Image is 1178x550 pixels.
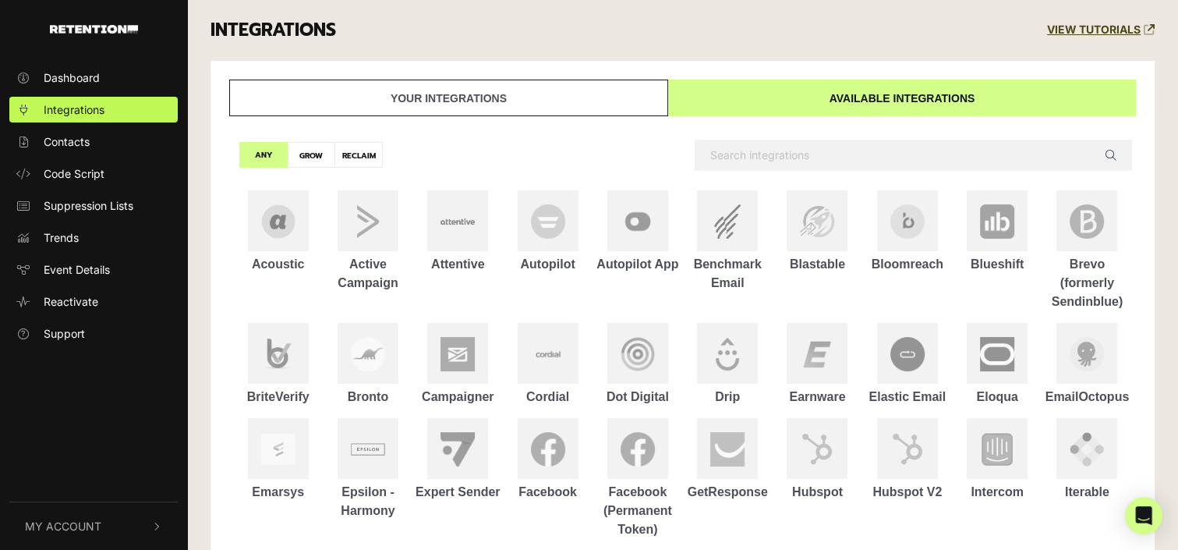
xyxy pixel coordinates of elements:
[980,432,1014,467] img: Intercom
[413,483,503,502] div: Expert Sender
[323,190,412,293] a: Active Campaign Active Campaign
[952,388,1042,406] div: Eloqua
[531,204,565,239] img: Autopilot
[593,323,682,406] a: Dot Digital Dot Digital
[261,337,295,371] img: BriteVerify
[50,25,138,34] img: Retention.com
[773,323,862,406] a: Earnware Earnware
[773,255,862,274] div: Blastable
[890,432,925,466] img: Hubspot V2
[773,483,862,502] div: Hubspot
[440,218,475,225] img: Attentive
[44,261,110,278] span: Event Details
[503,190,593,274] a: Autopilot Autopilot
[531,337,565,371] img: Cordial
[593,255,682,274] div: Autopilot App
[773,190,862,274] a: Blastable Blastable
[503,323,593,406] a: Cordial Cordial
[503,483,593,502] div: Facebook
[593,483,682,539] div: Facebook (Permanent Token)
[862,418,952,502] a: Hubspot V2 Hubspot V2
[9,161,178,186] a: Code Script
[952,255,1042,274] div: Blueshift
[710,204,745,239] img: Benchmark Email
[1047,23,1155,37] a: VIEW TUTORIALS
[800,206,834,237] img: Blastable
[773,418,862,502] a: Hubspot Hubspot
[621,337,655,371] img: Dot Digital
[952,190,1042,274] a: Blueshift Blueshift
[233,190,323,274] a: Acoustic Acoustic
[800,432,834,466] img: Hubspot
[800,337,834,371] img: Earnware
[773,388,862,406] div: Earnware
[1042,418,1132,502] a: Iterable Iterable
[9,129,178,154] a: Contacts
[1042,190,1132,311] a: Brevo (formerly Sendinblue) Brevo (formerly Sendinblue)
[9,97,178,122] a: Integrations
[239,142,288,168] label: ANY
[1125,497,1162,534] div: Open Intercom Messenger
[413,323,503,406] a: Campaigner Campaigner
[980,204,1014,239] img: Blueshift
[668,80,1136,116] a: Available integrations
[710,432,745,467] img: GetResponse
[261,204,295,239] img: Acoustic
[682,190,772,293] a: Benchmark Email Benchmark Email
[233,388,323,406] div: BriteVerify
[233,255,323,274] div: Acoustic
[952,483,1042,502] div: Intercom
[1070,337,1104,371] img: EmailOctopus
[25,518,101,534] span: My Account
[593,388,682,406] div: Dot Digital
[334,142,383,168] label: RECLAIM
[229,80,668,116] a: Your integrations
[593,190,682,274] a: Autopilot App Autopilot App
[44,101,104,118] span: Integrations
[351,337,385,371] img: Bronto
[1070,204,1104,239] img: Brevo (formerly Sendinblue)
[44,69,100,86] span: Dashboard
[351,443,385,456] img: Epsilon - Harmony
[621,432,655,467] img: Facebook (Permanent Token)
[9,257,178,282] a: Event Details
[44,133,90,150] span: Contacts
[440,337,475,371] img: Campaigner
[9,65,178,90] a: Dashboard
[682,483,772,502] div: GetResponse
[9,289,178,314] a: Reactivate
[9,225,178,250] a: Trends
[233,483,323,502] div: Emarsys
[862,323,952,406] a: Elastic Email Elastic Email
[413,255,503,274] div: Attentive
[682,418,772,502] a: GetResponse GetResponse
[9,502,178,550] button: My Account
[862,190,952,274] a: Bloomreach Bloomreach
[44,325,85,342] span: Support
[1042,255,1132,311] div: Brevo (formerly Sendinblue)
[890,204,925,239] img: Bloomreach
[210,20,336,41] h3: INTEGRATIONS
[440,432,475,467] img: Expert Sender
[952,418,1042,502] a: Intercom Intercom
[44,197,133,214] span: Suppression Lists
[593,418,682,539] a: Facebook (Permanent Token) Facebook (Permanent Token)
[621,204,655,239] img: Autopilot App
[9,193,178,218] a: Suppression Lists
[503,388,593,406] div: Cordial
[862,483,952,502] div: Hubspot V2
[531,432,565,467] img: Facebook
[9,321,178,346] a: Support
[980,337,1014,371] img: Eloqua
[952,323,1042,406] a: Eloqua Eloqua
[233,418,323,502] a: Emarsys Emarsys
[710,337,745,371] img: Drip
[503,418,593,502] a: Facebook Facebook
[323,418,412,520] a: Epsilon - Harmony Epsilon - Harmony
[695,140,1133,171] input: Search integrations
[323,323,412,406] a: Bronto Bronto
[323,388,412,406] div: Bronto
[503,255,593,274] div: Autopilot
[862,255,952,274] div: Bloomreach
[44,293,98,310] span: Reactivate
